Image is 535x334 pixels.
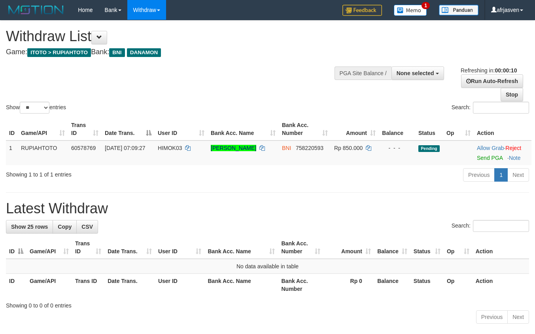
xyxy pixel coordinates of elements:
th: Action [474,118,531,140]
th: ID: activate to sort column descending [6,236,26,259]
th: Game/API [26,274,72,296]
span: Pending [418,145,440,152]
th: Op [444,274,473,296]
th: User ID [155,274,205,296]
td: · [474,140,531,165]
th: Bank Acc. Name: activate to sort column ascending [204,236,278,259]
th: Bank Acc. Name: activate to sort column ascending [208,118,279,140]
a: Previous [463,168,495,182]
span: 60578769 [71,145,96,151]
th: User ID: activate to sort column ascending [155,236,205,259]
a: Copy [53,220,77,233]
th: Bank Acc. Number: activate to sort column ascending [278,236,323,259]
img: Feedback.jpg [342,5,382,16]
th: Bank Acc. Number [278,274,323,296]
div: - - - [382,144,412,152]
th: Trans ID: activate to sort column ascending [72,236,104,259]
a: Next [507,310,529,324]
th: Op: activate to sort column ascending [443,118,474,140]
th: Balance [379,118,415,140]
span: None selected [397,70,434,76]
th: Trans ID [72,274,104,296]
th: Balance: activate to sort column ascending [374,236,410,259]
a: Show 25 rows [6,220,53,233]
th: Game/API: activate to sort column ascending [26,236,72,259]
th: Amount: activate to sort column ascending [331,118,379,140]
button: None selected [391,66,444,80]
a: Reject [505,145,521,151]
span: Copy [58,224,72,230]
input: Search: [473,102,529,114]
th: ID [6,118,18,140]
label: Show entries [6,102,66,114]
select: Showentries [20,102,49,114]
span: BNI [109,48,125,57]
th: Date Trans.: activate to sort column ascending [104,236,155,259]
th: Status [415,118,443,140]
strong: 00:00:10 [495,67,517,74]
td: No data available in table [6,259,529,274]
span: HIMOK03 [158,145,182,151]
span: CSV [81,224,93,230]
div: Showing 1 to 1 of 1 entries [6,167,217,178]
h1: Withdraw List [6,28,349,44]
th: ID [6,274,26,296]
span: ITOTO > RUPIAHTOTO [27,48,91,57]
th: Bank Acc. Number: activate to sort column ascending [279,118,331,140]
span: [DATE] 07:09:27 [105,145,145,151]
span: 1 [422,2,430,9]
th: Bank Acc. Name [204,274,278,296]
img: MOTION_logo.png [6,4,66,16]
span: Show 25 rows [11,224,48,230]
th: Trans ID: activate to sort column ascending [68,118,102,140]
th: Action [473,274,529,296]
a: Stop [501,88,523,101]
h1: Latest Withdraw [6,201,529,216]
th: Status: activate to sort column ascending [410,236,444,259]
th: Date Trans. [104,274,155,296]
a: 1 [494,168,508,182]
span: Refreshing in: [461,67,517,74]
th: User ID: activate to sort column ascending [155,118,208,140]
a: CSV [76,220,98,233]
a: Next [507,168,529,182]
th: Op: activate to sort column ascending [444,236,473,259]
label: Search: [452,220,529,232]
span: DANAMON [127,48,161,57]
th: Status [410,274,444,296]
span: · [477,145,505,151]
a: Allow Grab [477,145,504,151]
a: Run Auto-Refresh [461,74,523,88]
th: Action [473,236,529,259]
span: Copy 758220593 to clipboard [296,145,323,151]
div: PGA Site Balance / [335,66,391,80]
label: Search: [452,102,529,114]
span: BNI [282,145,291,151]
h4: Game: Bank: [6,48,349,56]
td: RUPIAHTOTO [18,140,68,165]
th: Balance [374,274,410,296]
td: 1 [6,140,18,165]
a: [PERSON_NAME] [211,145,256,151]
input: Search: [473,220,529,232]
a: Note [509,155,521,161]
a: Send PGA [477,155,503,161]
th: Game/API: activate to sort column ascending [18,118,68,140]
th: Amount: activate to sort column ascending [323,236,374,259]
a: Previous [476,310,508,324]
th: Rp 0 [323,274,374,296]
span: Rp 850.000 [334,145,363,151]
img: Button%20Memo.svg [394,5,427,16]
th: Date Trans.: activate to sort column descending [102,118,155,140]
img: panduan.png [439,5,478,15]
div: Showing 0 to 0 of 0 entries [6,298,529,309]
